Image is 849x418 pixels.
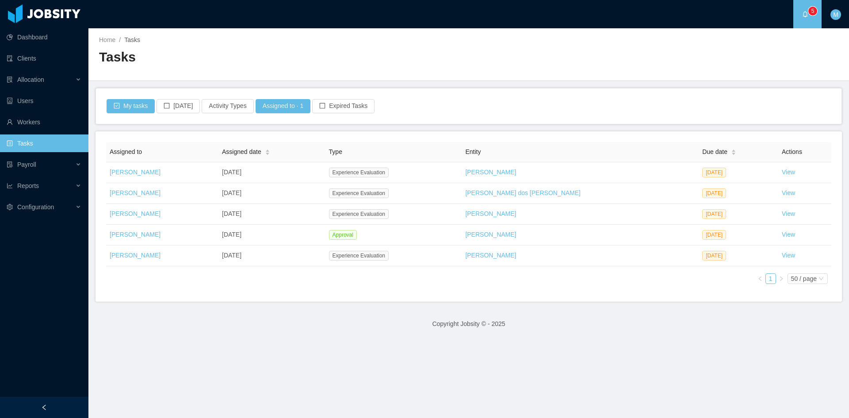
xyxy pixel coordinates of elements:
i: icon: left [757,276,763,281]
span: [DATE] [702,168,726,177]
div: 50 / page [791,274,817,284]
span: Type [329,148,342,155]
button: Activity Types [202,99,253,113]
a: [PERSON_NAME] [465,210,516,217]
i: icon: line-chart [7,183,13,189]
span: Approval [329,230,357,240]
span: Configuration [17,203,54,211]
span: [DATE] [702,251,726,261]
a: icon: pie-chartDashboard [7,28,81,46]
a: Home [99,36,115,43]
span: Tasks [124,36,140,43]
span: Experience Evaluation [329,168,389,177]
td: [DATE] [218,204,325,225]
li: Next Page [776,273,787,284]
a: [PERSON_NAME] dos [PERSON_NAME] [465,189,581,196]
a: [PERSON_NAME] [110,231,161,238]
a: icon: robotUsers [7,92,81,110]
button: icon: borderExpired Tasks [312,99,375,113]
span: Assigned to [110,148,142,155]
a: View [782,210,795,217]
a: View [782,252,795,259]
i: icon: caret-up [265,148,270,151]
a: [PERSON_NAME] [110,252,161,259]
div: Sort [265,148,270,154]
i: icon: caret-up [731,148,736,151]
i: icon: file-protect [7,161,13,168]
a: [PERSON_NAME] [110,210,161,217]
span: / [119,36,121,43]
a: [PERSON_NAME] [465,231,516,238]
a: 1 [766,274,776,284]
button: icon: check-squareMy tasks [107,99,155,113]
i: icon: right [779,276,784,281]
a: View [782,169,795,176]
i: icon: caret-down [265,152,270,154]
a: icon: userWorkers [7,113,81,131]
h2: Tasks [99,48,469,66]
div: Sort [731,148,736,154]
span: M [833,9,838,20]
span: Experience Evaluation [329,188,389,198]
i: icon: down [818,276,824,282]
td: [DATE] [218,245,325,266]
a: icon: profileTasks [7,134,81,152]
a: View [782,189,795,196]
td: [DATE] [218,225,325,245]
i: icon: setting [7,204,13,210]
i: icon: bell [802,11,808,17]
li: 1 [765,273,776,284]
span: Entity [465,148,481,155]
li: Previous Page [755,273,765,284]
td: [DATE] [218,162,325,183]
span: Assigned date [222,147,261,157]
span: Due date [702,147,727,157]
footer: Copyright Jobsity © - 2025 [88,309,849,339]
button: Assigned to · 1 [256,99,311,113]
button: icon: border[DATE] [157,99,200,113]
a: [PERSON_NAME] [110,189,161,196]
span: Experience Evaluation [329,209,389,219]
a: [PERSON_NAME] [110,169,161,176]
sup: 5 [808,7,817,15]
span: Reports [17,182,39,189]
p: 5 [811,7,815,15]
span: Experience Evaluation [329,251,389,261]
a: [PERSON_NAME] [465,252,516,259]
span: Allocation [17,76,44,83]
a: icon: auditClients [7,50,81,67]
td: [DATE] [218,183,325,204]
span: Actions [782,148,802,155]
a: View [782,231,795,238]
span: Payroll [17,161,36,168]
span: [DATE] [702,188,726,198]
i: icon: solution [7,77,13,83]
span: [DATE] [702,209,726,219]
a: [PERSON_NAME] [465,169,516,176]
span: [DATE] [702,230,726,240]
i: icon: caret-down [731,152,736,154]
